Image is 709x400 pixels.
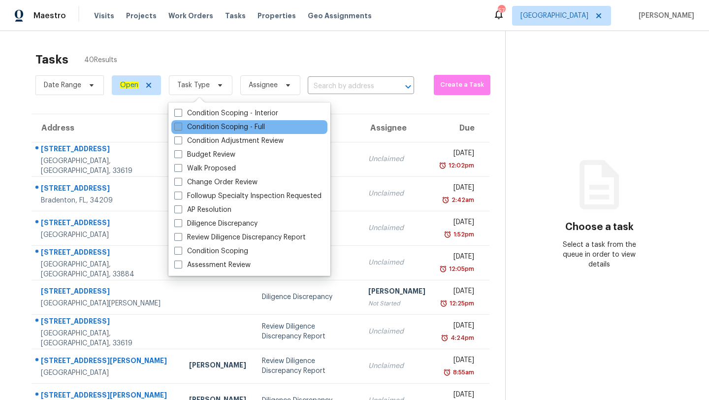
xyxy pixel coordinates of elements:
div: 12:05pm [447,264,474,274]
span: Geo Assignments [308,11,372,21]
h3: Choose a task [565,222,634,232]
span: Maestro [33,11,66,21]
th: Due [433,114,489,142]
ah_el_jm_1744035306855: Open [120,82,138,89]
div: [STREET_ADDRESS] [41,218,173,230]
th: Assignee [360,114,433,142]
label: Condition Scoping [174,246,248,256]
div: Review Diligence Discrepancy Report [262,356,353,376]
div: [STREET_ADDRESS] [41,316,173,329]
span: Tasks [225,12,246,19]
div: Unclaimed [368,258,425,267]
div: [GEOGRAPHIC_DATA] [41,230,173,240]
span: [GEOGRAPHIC_DATA] [520,11,588,21]
div: [GEOGRAPHIC_DATA], [GEOGRAPHIC_DATA], 33884 [41,260,173,279]
label: Diligence Discrepancy [174,219,258,229]
span: Date Range [44,80,81,90]
div: Not Started [368,299,425,308]
div: [DATE] [441,148,474,161]
span: Task Type [177,80,210,90]
div: [DATE] [441,321,474,333]
img: Overdue Alarm Icon [439,264,447,274]
div: [PERSON_NAME] [189,360,246,372]
button: Create a Task [434,75,490,95]
label: AP Resolution [174,205,231,215]
div: [GEOGRAPHIC_DATA] [41,368,173,378]
div: [DATE] [441,217,474,230]
label: Assessment Review [174,260,251,270]
span: Projects [126,11,157,21]
div: 1:52pm [451,230,474,239]
img: Overdue Alarm Icon [440,299,448,308]
label: Condition Scoping - Interior [174,108,278,118]
label: Walk Proposed [174,164,236,173]
div: [STREET_ADDRESS] [41,183,173,196]
span: Work Orders [168,11,213,21]
span: Properties [258,11,296,21]
span: 40 Results [84,55,117,65]
div: Unclaimed [368,327,425,336]
button: Open [401,80,415,94]
img: Overdue Alarm Icon [441,333,449,343]
img: Overdue Alarm Icon [444,230,451,239]
div: [DATE] [441,355,474,367]
div: [STREET_ADDRESS] [41,247,173,260]
div: Select a task from the queue in order to view details [552,240,646,269]
img: Overdue Alarm Icon [442,195,450,205]
div: [STREET_ADDRESS] [41,144,173,156]
img: Overdue Alarm Icon [443,367,451,377]
div: [STREET_ADDRESS][PERSON_NAME] [41,356,173,368]
div: Unclaimed [368,154,425,164]
div: [GEOGRAPHIC_DATA], [GEOGRAPHIC_DATA], 33619 [41,329,173,348]
div: 57 [498,6,505,16]
label: Budget Review [174,150,235,160]
span: Assignee [249,80,278,90]
div: 8:55am [451,367,474,377]
label: Followup Specialty Inspection Requested [174,191,322,201]
h2: Tasks [35,55,68,65]
div: 12:25pm [448,299,474,308]
div: Unclaimed [368,223,425,233]
div: Review Diligence Discrepancy Report [262,322,353,341]
span: Visits [94,11,114,21]
input: Search by address [308,79,387,94]
img: Overdue Alarm Icon [439,161,447,170]
div: Unclaimed [368,189,425,199]
span: Create a Task [439,79,485,91]
label: Change Order Review [174,177,258,187]
div: [STREET_ADDRESS] [41,286,173,299]
div: [DATE] [441,252,474,264]
div: [DATE] [441,286,474,299]
div: [DATE] [441,183,474,195]
div: Diligence Discrepancy [262,292,353,302]
span: [PERSON_NAME] [635,11,694,21]
div: [GEOGRAPHIC_DATA][PERSON_NAME] [41,299,173,308]
label: Condition Adjustment Review [174,136,284,146]
label: Review Diligence Discrepancy Report [174,233,306,242]
div: Unclaimed [368,361,425,371]
div: 12:02pm [447,161,474,170]
div: [PERSON_NAME] [368,286,425,299]
div: 2:42am [450,195,474,205]
th: Address [32,114,181,142]
label: Condition Scoping - Full [174,122,265,132]
div: [GEOGRAPHIC_DATA], [GEOGRAPHIC_DATA], 33619 [41,156,173,176]
div: 4:24pm [449,333,474,343]
div: Bradenton, FL, 34209 [41,196,173,205]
